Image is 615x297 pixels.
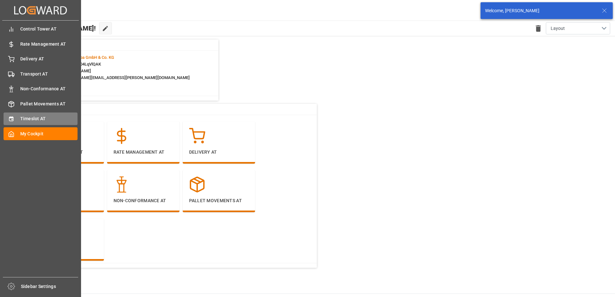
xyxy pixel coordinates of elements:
span: : [PERSON_NAME][EMAIL_ADDRESS][PERSON_NAME][DOMAIN_NAME] [57,75,190,80]
span: Timeslot AT [20,115,78,122]
span: Layout [551,25,565,32]
span: Non-Conformance AT [20,85,78,92]
span: Control Tower AT [20,26,78,32]
span: Transport AT [20,71,78,77]
span: Melitta Europa GmbH & Co. KG [58,55,114,60]
a: Transport AT [4,67,78,80]
span: Delivery AT [20,56,78,62]
p: Non-Conformance AT [114,197,173,204]
a: Delivery AT [4,53,78,65]
a: Timeslot AT [4,113,78,125]
span: Sidebar Settings [21,283,78,290]
p: Rate Management AT [114,149,173,156]
a: My Cockpit [4,127,78,140]
p: Delivery AT [189,149,249,156]
a: Non-Conformance AT [4,83,78,95]
a: Control Tower AT [4,23,78,35]
span: My Cockpit [20,130,78,137]
p: Pallet Movements AT [189,197,249,204]
span: : [57,55,114,60]
a: Rate Management AT [4,38,78,50]
span: Pallet Movements AT [20,101,78,107]
button: open menu [546,22,610,34]
span: Rate Management AT [20,41,78,48]
a: Pallet Movements AT [4,97,78,110]
span: Hello [PERSON_NAME]! [27,22,96,34]
div: Welcome, [PERSON_NAME] [485,7,596,14]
